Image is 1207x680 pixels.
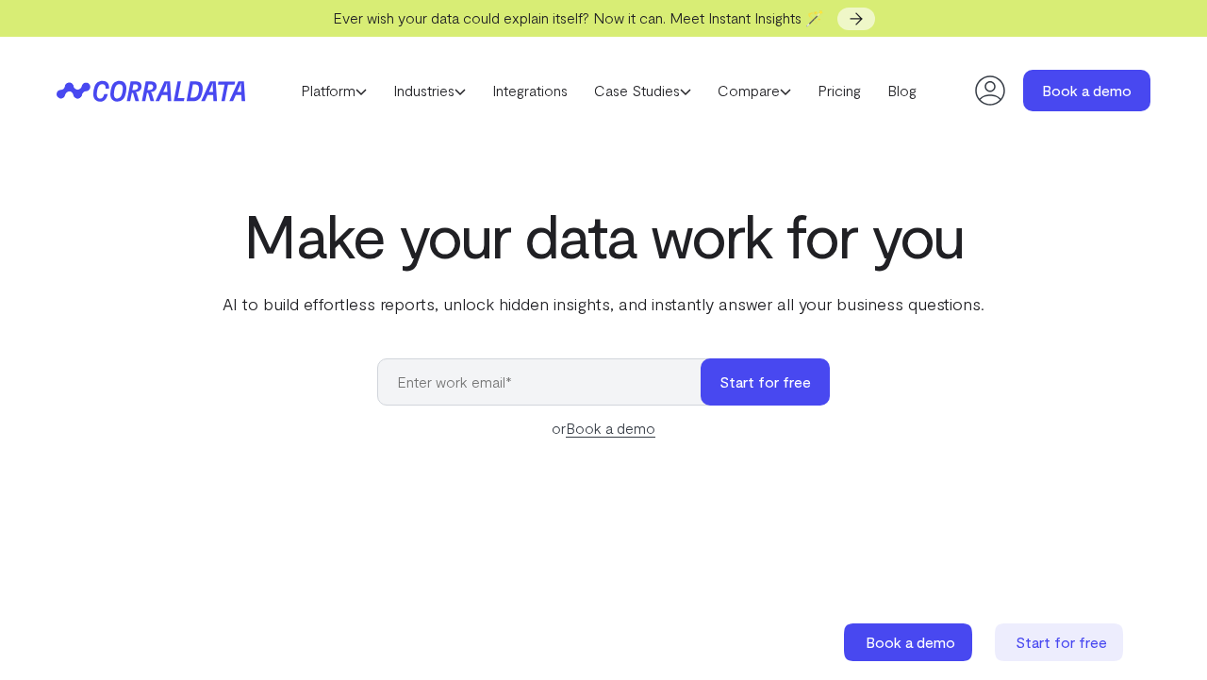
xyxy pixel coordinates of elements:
a: Book a demo [566,419,655,438]
a: Compare [704,76,804,105]
span: Start for free [1016,633,1107,651]
input: Enter work email* [377,358,719,406]
a: Platform [288,76,380,105]
button: Start for free [701,358,830,406]
a: Integrations [479,76,581,105]
a: Industries [380,76,479,105]
a: Book a demo [844,623,976,661]
p: AI to build effortless reports, unlock hidden insights, and instantly answer all your business qu... [219,291,988,316]
a: Pricing [804,76,874,105]
a: Book a demo [1023,70,1150,111]
span: Ever wish your data could explain itself? Now it can. Meet Instant Insights 🪄 [333,8,824,26]
div: or [377,417,830,440]
span: Book a demo [866,633,955,651]
a: Case Studies [581,76,704,105]
a: Blog [874,76,930,105]
a: Start for free [995,623,1127,661]
h1: Make your data work for you [219,201,988,269]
